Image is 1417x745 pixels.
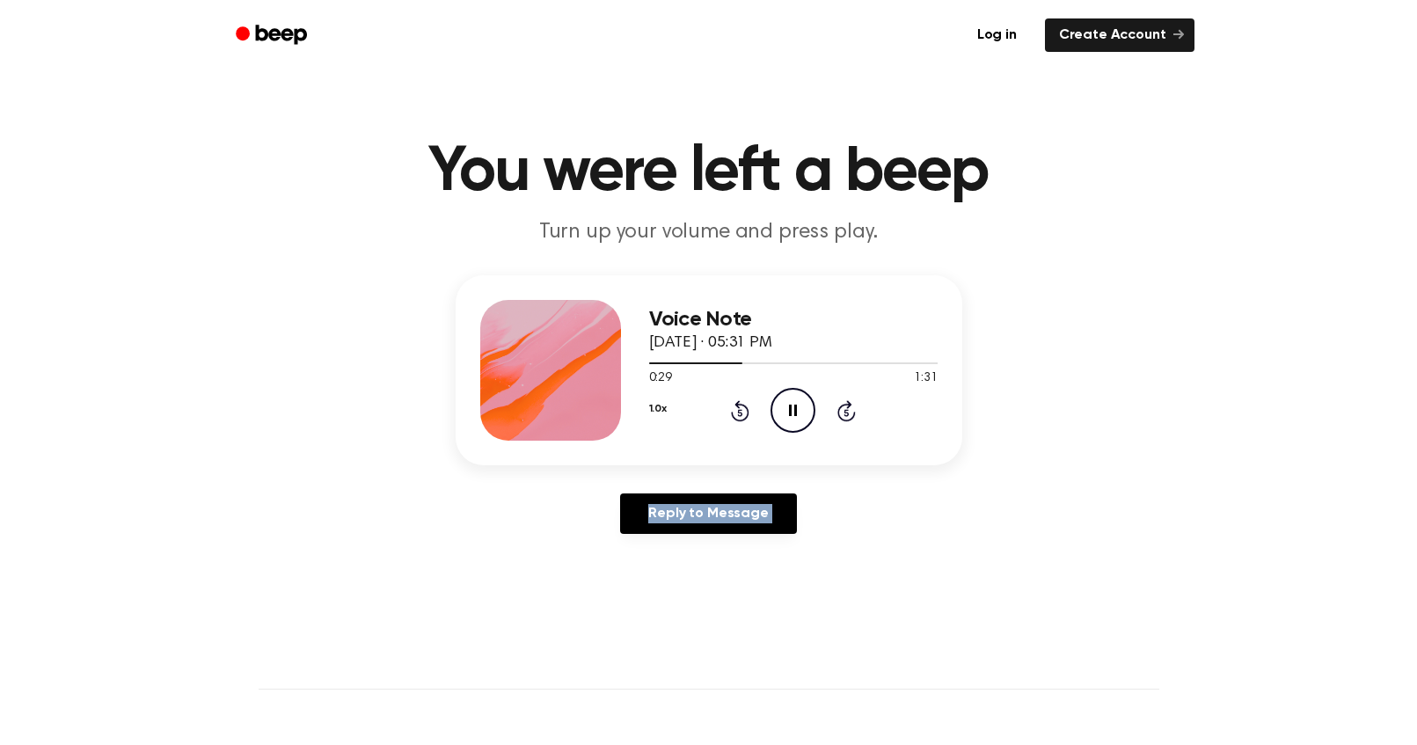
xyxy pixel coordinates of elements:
a: Create Account [1045,18,1194,52]
p: Turn up your volume and press play. [371,218,1047,247]
h3: Voice Note [649,308,938,332]
h1: You were left a beep [259,141,1159,204]
a: Beep [223,18,323,53]
span: 1:31 [914,369,937,388]
span: [DATE] · 05:31 PM [649,335,772,351]
button: 1.0x [649,394,667,424]
a: Reply to Message [620,493,796,534]
span: 0:29 [649,369,672,388]
a: Log in [960,15,1034,55]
